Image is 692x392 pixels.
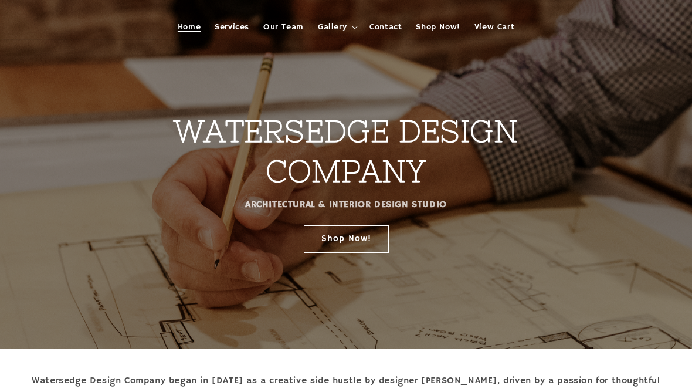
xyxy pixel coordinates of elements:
a: Services [208,15,256,39]
span: View Cart [474,22,514,32]
span: Shop Now! [416,22,460,32]
summary: Gallery [311,15,362,39]
span: Gallery [318,22,347,32]
strong: ARCHITECTURAL & INTERIOR DESIGN STUDIO [245,199,447,211]
a: Home [171,15,208,39]
strong: WATERSEDGE DESIGN COMPANY [174,114,518,188]
a: Shop Now! [304,225,389,252]
span: Home [178,22,201,32]
span: Our Team [263,22,304,32]
a: Shop Now! [409,15,467,39]
span: Contact [369,22,402,32]
a: Contact [362,15,409,39]
span: Services [215,22,249,32]
a: Our Team [256,15,311,39]
a: View Cart [467,15,521,39]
